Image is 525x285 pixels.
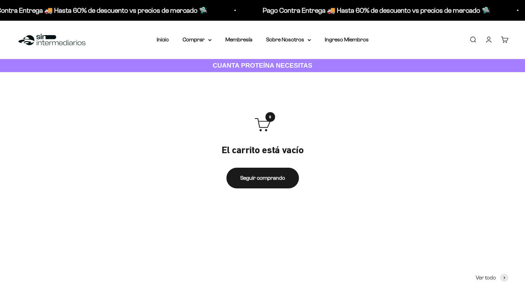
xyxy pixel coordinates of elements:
a: Membresía [225,37,252,42]
span: 0 [265,112,275,122]
span: Ver todo [476,273,496,282]
a: Inicio [157,37,169,42]
p: El carrito está vacío [222,144,303,156]
strong: CUANTA PROTEÍNA NECESITAS [213,62,312,69]
p: Pago Contra Entrega 🚚 Hasta 60% de descuento vs precios de mercado 🛸 [260,5,488,16]
summary: Sobre Nosotros [266,35,311,44]
a: Ver todo [476,273,508,282]
a: Ingreso Miembros [325,37,369,42]
a: Seguir comprando [226,168,299,188]
summary: Comprar [183,35,212,44]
